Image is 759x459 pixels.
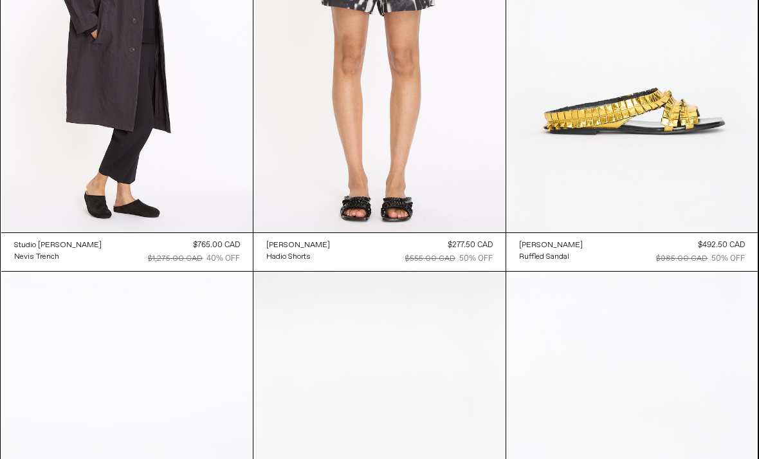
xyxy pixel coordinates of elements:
a: Nevis Trench [14,251,102,263]
div: $492.50 CAD [698,239,745,251]
div: $555.00 CAD [405,253,455,265]
div: 40% OFF [206,253,240,265]
div: 50% OFF [711,253,745,265]
div: $985.00 CAD [656,253,708,265]
div: [PERSON_NAME] [519,240,583,251]
a: Hadio Shorts [266,251,330,263]
div: $277.50 CAD [448,239,493,251]
div: $765.00 CAD [193,239,240,251]
div: Hadio Shorts [266,252,311,263]
div: 50% OFF [459,253,493,265]
a: [PERSON_NAME] [519,239,583,251]
div: $1,275.00 CAD [148,253,203,265]
div: Nevis Trench [14,252,59,263]
div: [PERSON_NAME] [266,240,330,251]
a: [PERSON_NAME] [266,239,330,251]
div: Studio [PERSON_NAME] [14,240,102,251]
a: Ruffled Sandal [519,251,583,263]
a: Studio [PERSON_NAME] [14,239,102,251]
div: Ruffled Sandal [519,252,569,263]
